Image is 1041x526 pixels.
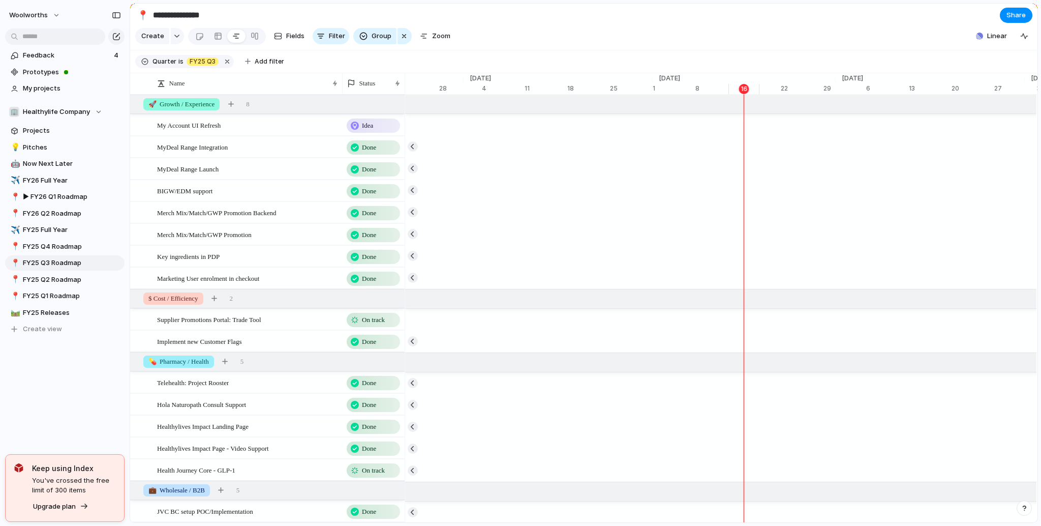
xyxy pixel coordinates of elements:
div: 11 [525,84,567,93]
span: Filter [329,31,345,41]
span: Idea [362,121,373,131]
div: 8 [695,84,738,93]
span: Pharmacy / Health [148,357,209,367]
span: Healthylife Company [23,107,90,117]
span: Supplier Promotions Portal: Trade Tool [157,313,261,325]
span: Done [362,274,376,284]
span: $ Cost / Efficiency [148,294,198,304]
div: 1 [653,84,695,93]
button: Create [135,28,169,44]
button: 📍 [9,242,19,252]
span: FY25 Q4 Roadmap [23,242,121,252]
span: [DATE] [464,73,497,83]
span: Key ingredients in PDP [157,250,220,262]
span: Upgrade plan [33,502,76,512]
span: Add filter [255,57,284,66]
div: 13 [909,84,952,93]
button: 📍 [135,7,151,23]
span: woolworths [9,10,48,20]
span: Health Journey Core - GLP-1 [157,464,235,476]
button: 📍 [9,275,19,285]
div: 🛤️ [11,307,18,318]
span: Implement new Customer Flags [157,335,241,347]
span: Marketing User enrolment in checkout [157,272,259,284]
button: 🤖 [9,159,19,169]
span: 🚀 [148,100,157,108]
span: Done [362,422,376,432]
div: ✈️ [11,224,18,236]
span: 2 [230,294,233,304]
div: 🤖 [11,158,18,170]
span: On track [362,465,385,476]
a: 📍FY25 Q1 Roadmap [5,288,125,304]
span: 5 [240,357,244,367]
span: Done [362,142,376,153]
span: Hola Naturopath Consult Support [157,398,246,410]
span: MyDeal Range Launch [157,163,219,174]
span: Done [362,400,376,410]
a: 🛤️FY25 Releases [5,305,125,320]
span: Linear [987,31,1007,41]
span: Done [362,507,376,517]
span: Done [362,164,376,174]
span: Done [362,208,376,218]
button: 🛤️ [9,308,19,318]
div: 20 [952,84,994,93]
div: 15 [738,84,781,93]
span: Fields [286,31,304,41]
span: My Account UI Refresh [157,119,221,131]
a: 📍FY25 Q2 Roadmap [5,272,125,287]
span: Healthylives Impact Landing Page [157,420,249,432]
span: 5 [236,485,240,495]
span: FY26 Full Year [23,176,121,186]
div: 💡 [11,141,18,153]
a: 📍FY25 Q4 Roadmap [5,239,125,254]
span: Telehealth: Project Rooster [157,376,229,388]
a: Prototypes [5,65,125,80]
button: Fields [270,28,309,44]
span: Done [362,337,376,347]
span: FY25 Q3 [190,57,216,66]
div: 4 [482,84,525,93]
span: Prototypes [23,67,121,77]
div: 📍 [11,241,18,252]
a: Feedback4 [5,48,125,63]
span: Share [1006,10,1026,20]
div: 22 [781,84,823,93]
div: 27 [994,84,1025,93]
div: 📍 [11,290,18,302]
span: ▶︎ FY26 Q1 Roadmap [23,192,121,202]
span: 8 [246,99,250,109]
a: 🤖Now Next Later [5,156,125,171]
span: FY25 Full Year [23,225,121,235]
button: Upgrade plan [30,500,91,514]
button: Zoom [416,28,454,44]
span: You've crossed the free limit of 300 items [32,476,116,495]
span: Feedback [23,50,111,61]
button: ✈️ [9,225,19,235]
span: FY25 Releases [23,308,121,318]
button: 📍 [9,209,19,219]
div: 📍 [137,8,148,22]
button: Group [353,28,396,44]
a: 📍FY25 Q3 Roadmap [5,255,125,271]
div: 📍 [11,208,18,219]
span: Group [372,31,391,41]
button: 📍 [9,258,19,268]
div: 18 [567,84,610,93]
a: 📍▶︎ FY26 Q1 Roadmap [5,189,125,204]
button: Filter [313,28,349,44]
span: Keep using Index [32,463,116,474]
div: 28 [439,84,464,93]
div: 16 [739,84,749,94]
button: 📍 [9,291,19,301]
span: Pitches [23,142,121,153]
span: Merch Mix/Match/GWP Promotion [157,228,252,240]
